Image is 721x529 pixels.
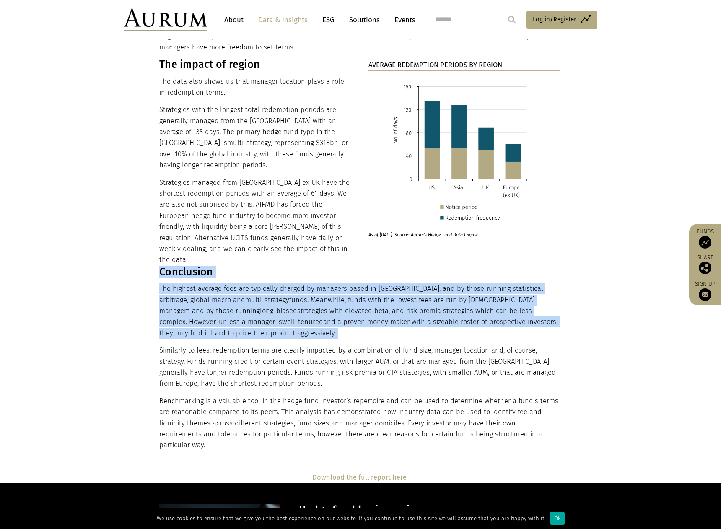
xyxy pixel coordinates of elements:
span: well-tenured [282,318,323,326]
a: Data & Insights [254,12,312,28]
p: Strategies with the longest total redemption periods are generally managed from the [GEOGRAPHIC_D... [159,104,350,171]
span: multi-strategy [245,296,289,304]
p: Strategies managed from [GEOGRAPHIC_DATA] ex UK have the shortest redemption periods with an aver... [159,177,350,266]
p: The data also shows us that manager location plays a role in redemption terms. [159,76,350,99]
a: Download the full report here [312,473,407,481]
input: Submit [503,11,520,28]
p: The highest average fees are typically charged by managers based in [GEOGRAPHIC_DATA], and by tho... [159,283,560,339]
div: Share [693,255,717,274]
a: About [220,12,248,28]
img: Share this post [699,262,711,274]
p: Similarly to fees, redemption terms are clearly impacted by a combination of fund size, manager l... [159,345,560,389]
h3: The impact of region [159,58,350,71]
strong: AVERAGE REDEMPTION PERIODS BY REGION [368,61,502,69]
div: Ok [550,512,565,525]
a: Sign up [693,280,717,301]
h3: Hedge fund basics series [299,504,560,516]
a: Log in/Register [526,11,597,29]
span: long-biased [260,307,297,315]
img: Sign up to our newsletter [699,288,711,301]
a: Solutions [345,12,384,28]
span: Log in/Register [533,14,576,24]
img: Aurum [124,8,207,31]
p: Benchmarking is a valuable tool in the hedge fund investor’s repertoire and can be used to determ... [159,396,560,451]
p: As of [DATE]. Source: Aurum’s Hedge Fund Data Engine [368,227,550,239]
a: Funds [693,228,717,249]
h3: Conclusion [159,266,560,278]
a: Events [390,12,415,28]
img: Access Funds [699,236,711,249]
span: multi-strategy [227,139,271,147]
a: ESG [318,12,339,28]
